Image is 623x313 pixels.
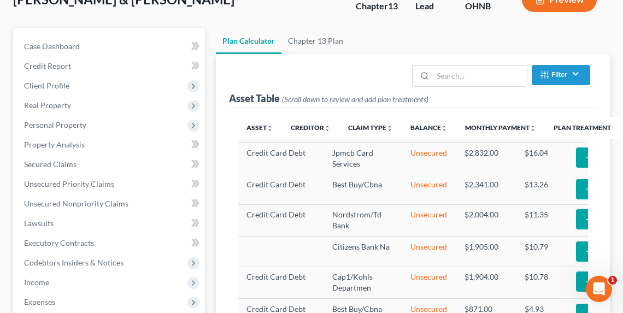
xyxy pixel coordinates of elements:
[324,125,331,132] i: unfold_more
[282,95,428,104] span: (Scroll down to review and add plan treatments)
[238,142,324,174] td: Credit Card Debt
[238,204,324,236] td: Credit Card Debt
[24,199,128,208] span: Unsecured Nonpriority Claims
[24,258,124,267] span: Codebtors Insiders & Notices
[24,238,94,247] span: Executory Contracts
[532,65,590,85] button: Filter
[291,123,331,132] a: Creditorunfold_more
[238,174,324,204] td: Credit Card Debt
[24,179,114,188] span: Unsecured Priority Claims
[516,267,567,298] td: $10.78
[15,56,205,76] a: Credit Report
[348,123,393,132] a: Claim Typeunfold_more
[456,142,516,174] td: $2,832.00
[456,237,516,267] td: $1,905.00
[15,155,205,174] a: Secured Claims
[15,214,205,233] a: Lawsuits
[24,81,69,90] span: Client Profile
[386,125,393,132] i: unfold_more
[24,140,85,149] span: Property Analysis
[24,218,54,228] span: Lawsuits
[24,297,55,306] span: Expenses
[324,237,402,267] td: Citizens Bank Na
[402,142,456,174] td: Unsecured
[608,276,617,285] span: 1
[516,174,567,204] td: $13.26
[402,204,456,236] td: Unsecured
[15,194,205,214] a: Unsecured Nonpriority Claims
[24,120,86,129] span: Personal Property
[324,142,402,174] td: Jpmcb Card Services
[516,142,567,174] td: $16.04
[24,42,80,51] span: Case Dashboard
[402,174,456,204] td: Unsecured
[15,135,205,155] a: Property Analysis
[410,123,448,132] a: Balanceunfold_more
[216,28,281,54] a: Plan Calculator
[545,117,620,139] th: Plan Treatment
[433,66,526,86] input: Search...
[402,267,456,298] td: Unsecured
[24,160,77,169] span: Secured Claims
[586,276,612,302] iframe: Intercom live chat
[465,123,536,132] a: Monthly Paymentunfold_more
[324,267,402,298] td: Cap1/Kohls Departmen
[24,277,49,287] span: Income
[402,237,456,267] td: Unsecured
[530,125,536,132] i: unfold_more
[24,101,71,110] span: Real Property
[516,204,567,236] td: $11.35
[324,174,402,204] td: Best Buy/Cbna
[516,237,567,267] td: $10.79
[388,1,398,11] span: 13
[238,267,324,298] td: Credit Card Debt
[246,123,273,132] a: Assetunfold_more
[15,174,205,194] a: Unsecured Priority Claims
[456,174,516,204] td: $2,341.00
[281,28,350,54] a: Chapter 13 Plan
[24,61,71,70] span: Credit Report
[15,233,205,253] a: Executory Contracts
[267,125,273,132] i: unfold_more
[15,37,205,56] a: Case Dashboard
[324,204,402,236] td: Nordstrom/Td Bank
[441,125,448,132] i: unfold_more
[456,204,516,236] td: $2,004.00
[229,92,428,105] div: Asset Table
[456,267,516,298] td: $1,904.00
